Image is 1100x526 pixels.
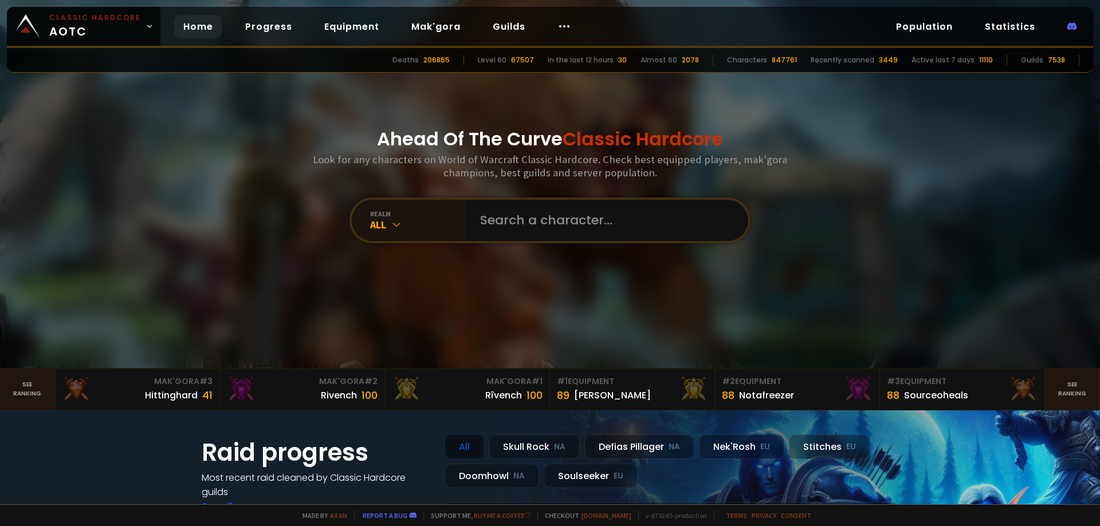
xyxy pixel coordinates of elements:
a: Guilds [484,15,535,38]
div: Rîvench [485,388,522,402]
div: Characters [727,55,767,65]
a: Seeranking [1045,369,1100,410]
div: Guilds [1021,55,1043,65]
span: AOTC [49,13,141,40]
div: Equipment [722,375,873,387]
h4: Most recent raid cleaned by Classic Hardcore guilds [202,470,431,499]
a: Classic HardcoreAOTC [7,7,160,46]
a: Equipment [315,15,388,38]
div: [PERSON_NAME] [574,388,651,402]
a: Report a bug [363,511,407,520]
a: Home [174,15,222,38]
div: 847761 [772,55,797,65]
div: 88 [887,387,899,403]
div: realm [370,209,466,218]
a: #3Equipment88Sourceoheals [880,369,1045,410]
div: Active last 7 days [912,55,975,65]
small: NA [513,470,525,482]
div: Equipment [557,375,708,387]
div: 30 [618,55,627,65]
a: Consent [781,511,811,520]
a: Privacy [752,511,776,520]
small: EU [846,441,856,453]
div: Doomhowl [445,464,539,488]
div: 206865 [423,55,450,65]
span: Checkout [537,511,631,520]
a: Mak'gora [402,15,470,38]
div: Level 60 [478,55,506,65]
div: All [445,434,484,459]
small: NA [669,441,680,453]
div: Mak'Gora [392,375,543,387]
h1: Raid progress [202,434,431,470]
div: Equipment [887,375,1038,387]
div: Defias Pillager [584,434,694,459]
div: Soulseeker [544,464,638,488]
div: Notafreezer [739,388,794,402]
a: #1Equipment89[PERSON_NAME] [550,369,715,410]
a: a fan [330,511,347,520]
div: 7538 [1048,55,1065,65]
div: Mak'Gora [62,375,213,387]
small: Classic Hardcore [49,13,141,23]
a: Population [887,15,962,38]
div: All [370,218,466,231]
a: Mak'Gora#1Rîvench100 [385,369,550,410]
div: 2078 [682,55,699,65]
a: Terms [726,511,747,520]
div: Stitches [789,434,870,459]
a: Statistics [976,15,1044,38]
div: Almost 60 [641,55,677,65]
div: 3449 [879,55,898,65]
div: 89 [557,387,569,403]
a: Progress [236,15,301,38]
a: [DOMAIN_NAME] [582,511,631,520]
div: Nek'Rosh [699,434,784,459]
div: 41 [202,387,213,403]
span: Classic Hardcore [563,126,723,152]
small: EU [614,470,623,482]
span: # 1 [532,375,543,387]
div: Mak'Gora [227,375,378,387]
input: Search a character... [473,200,734,241]
a: Mak'Gora#2Rivench100 [220,369,385,410]
div: Sourceoheals [904,388,968,402]
div: 100 [362,387,378,403]
div: 67507 [511,55,534,65]
div: Hittinghard [145,388,198,402]
span: # 1 [557,375,568,387]
a: #2Equipment88Notafreezer [715,369,880,410]
a: Mak'Gora#3Hittinghard41 [55,369,220,410]
span: # 2 [364,375,378,387]
a: See all progress [202,500,276,513]
small: EU [760,441,770,453]
h1: Ahead Of The Curve [377,125,723,153]
small: NA [554,441,565,453]
div: Deaths [392,55,419,65]
span: # 3 [199,375,213,387]
div: Recently scanned [811,55,874,65]
div: 88 [722,387,734,403]
span: Support me, [423,511,531,520]
span: # 3 [887,375,900,387]
span: v. d752d5 - production [638,511,707,520]
div: 11110 [979,55,993,65]
span: # 2 [722,375,735,387]
div: Rivench [321,388,357,402]
a: Buy me a coffee [474,511,531,520]
h3: Look for any characters on World of Warcraft Classic Hardcore. Check best equipped players, mak'g... [308,153,792,179]
div: 100 [527,387,543,403]
div: In the last 12 hours [548,55,614,65]
span: Made by [296,511,347,520]
div: Skull Rock [489,434,580,459]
